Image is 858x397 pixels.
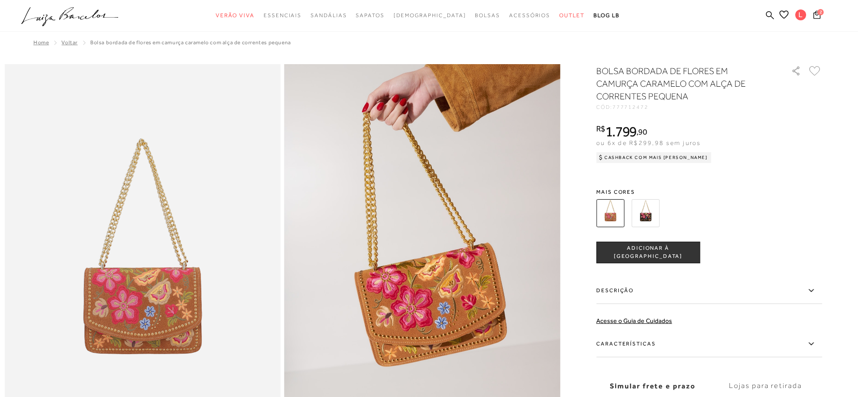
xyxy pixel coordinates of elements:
[596,189,822,195] span: Mais cores
[596,139,700,146] span: ou 6x de R$299,98 sem juros
[596,242,700,263] button: ADICIONAR À [GEOGRAPHIC_DATA]
[596,104,777,110] div: CÓD:
[636,128,647,136] i: ,
[264,12,301,19] span: Essenciais
[594,7,620,24] a: BLOG LB
[216,12,255,19] span: Verão Viva
[509,12,550,19] span: Acessórios
[596,125,605,133] i: R$
[475,12,500,19] span: Bolsas
[791,9,811,23] button: L
[596,152,711,163] div: Cashback com Mais [PERSON_NAME]
[394,7,466,24] a: noSubCategoriesText
[596,199,624,227] img: BOLSA BORDADA DE FLORES EM CAMURÇA CARAMELO COM ALÇA DE CORRENTES PEQUENA
[509,7,550,24] a: categoryNavScreenReaderText
[311,7,347,24] a: categoryNavScreenReaderText
[811,10,823,22] button: 2
[264,7,301,24] a: categoryNavScreenReaderText
[817,9,824,15] span: 2
[559,12,584,19] span: Outlet
[795,9,806,20] span: L
[596,65,765,103] h1: BOLSA BORDADA DE FLORES EM CAMURÇA CARAMELO COM ALÇA DE CORRENTES PEQUENA
[311,12,347,19] span: Sandálias
[596,317,672,324] a: Acesse o Guia de Cuidados
[356,12,384,19] span: Sapatos
[638,127,647,136] span: 90
[33,39,49,46] a: Home
[594,12,620,19] span: BLOG LB
[631,199,659,227] img: BOLSA BORDADA DE FLORES EM CAMURÇA PRETA COM ALÇA DE CORRENTES PEQUENA
[61,39,78,46] a: Voltar
[475,7,500,24] a: categoryNavScreenReaderText
[559,7,584,24] a: categoryNavScreenReaderText
[90,39,291,46] span: BOLSA BORDADA DE FLORES EM CAMURÇA CARAMELO COM ALÇA DE CORRENTES PEQUENA
[356,7,384,24] a: categoryNavScreenReaderText
[394,12,466,19] span: [DEMOGRAPHIC_DATA]
[605,123,637,140] span: 1.799
[612,104,649,110] span: 777712472
[596,331,822,357] label: Características
[597,244,700,260] span: ADICIONAR À [GEOGRAPHIC_DATA]
[216,7,255,24] a: categoryNavScreenReaderText
[596,278,822,304] label: Descrição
